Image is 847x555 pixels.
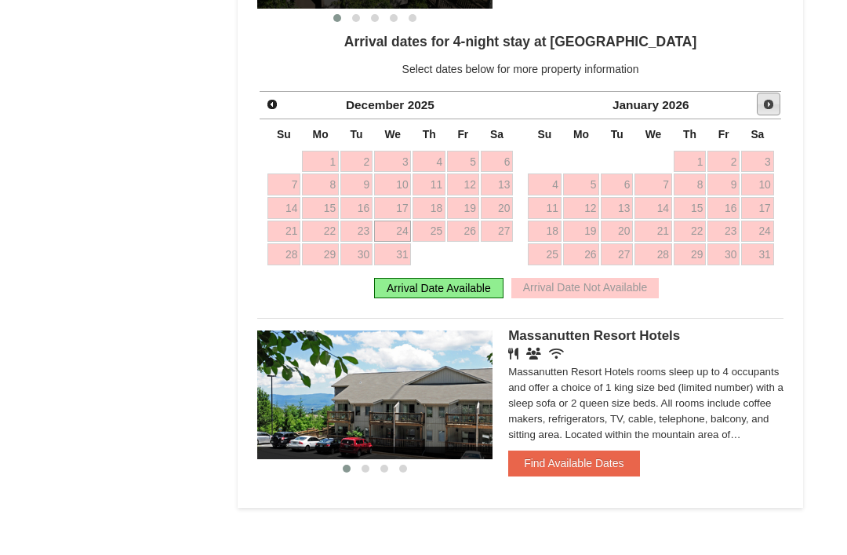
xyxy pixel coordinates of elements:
[707,221,740,243] a: 23
[423,128,436,141] span: Thursday
[741,173,773,195] a: 10
[601,173,633,195] a: 6
[757,93,780,116] a: Next
[447,197,479,219] a: 19
[408,98,434,111] span: 2025
[447,173,479,195] a: 12
[674,151,706,173] a: 1
[261,93,283,115] a: Prev
[302,173,339,195] a: 8
[528,173,562,195] a: 4
[526,348,541,360] i: Banquet Facilities
[563,221,600,243] a: 19
[751,128,764,141] span: Saturday
[662,98,689,111] span: 2026
[674,173,706,195] a: 8
[563,197,600,219] a: 12
[374,243,412,265] a: 31
[267,221,301,243] a: 21
[634,173,672,195] a: 7
[601,197,633,219] a: 13
[508,451,639,476] button: Find Available Dates
[447,221,479,243] a: 26
[634,197,672,219] a: 14
[350,128,362,141] span: Tuesday
[490,128,503,141] span: Saturday
[508,364,783,443] div: Massanutten Resort Hotels rooms sleep up to 4 occupants and offer a choice of 1 king size bed (li...
[741,151,773,173] a: 3
[384,128,401,141] span: Wednesday
[313,128,329,141] span: Monday
[601,221,633,243] a: 20
[718,128,729,141] span: Friday
[481,173,513,195] a: 13
[346,98,404,111] span: December
[413,151,445,173] a: 4
[674,197,706,219] a: 15
[374,197,412,219] a: 17
[634,221,672,243] a: 21
[741,221,773,243] a: 24
[707,151,740,173] a: 2
[481,197,513,219] a: 20
[563,243,600,265] a: 26
[481,151,513,173] a: 6
[374,278,503,298] div: Arrival Date Available
[707,243,740,265] a: 30
[601,243,633,265] a: 27
[741,197,773,219] a: 17
[266,98,278,111] span: Prev
[613,98,659,111] span: January
[413,173,445,195] a: 11
[457,128,468,141] span: Friday
[563,173,600,195] a: 5
[511,278,659,298] div: Arrival Date Not Available
[257,34,783,49] h4: Arrival dates for 4-night stay at [GEOGRAPHIC_DATA]
[340,197,373,219] a: 16
[634,243,672,265] a: 28
[611,128,623,141] span: Tuesday
[374,151,412,173] a: 3
[447,151,479,173] a: 5
[549,348,564,360] i: Wireless Internet (free)
[481,221,513,243] a: 27
[528,197,562,219] a: 11
[413,221,445,243] a: 25
[741,243,773,265] a: 31
[374,173,412,195] a: 10
[537,128,551,141] span: Sunday
[302,243,339,265] a: 29
[302,221,339,243] a: 22
[267,197,301,219] a: 14
[674,221,706,243] a: 22
[402,63,639,75] span: Select dates below for more property information
[340,221,373,243] a: 23
[674,243,706,265] a: 29
[762,98,775,111] span: Next
[340,173,373,195] a: 9
[267,173,301,195] a: 7
[340,151,373,173] a: 2
[374,221,412,243] a: 24
[277,128,291,141] span: Sunday
[645,128,662,141] span: Wednesday
[707,197,740,219] a: 16
[573,128,589,141] span: Monday
[267,243,301,265] a: 28
[508,328,680,343] span: Massanutten Resort Hotels
[302,197,339,219] a: 15
[528,243,562,265] a: 25
[340,243,373,265] a: 30
[528,221,562,243] a: 18
[302,151,339,173] a: 1
[508,348,518,360] i: Restaurant
[707,173,740,195] a: 9
[683,128,696,141] span: Thursday
[413,197,445,219] a: 18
